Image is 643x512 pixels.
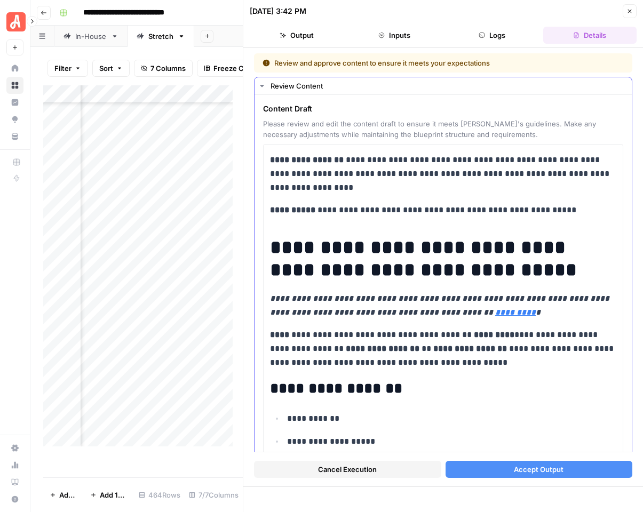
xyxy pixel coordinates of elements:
span: 7 Columns [150,63,186,74]
button: Filter [47,60,88,77]
button: Workspace: Angi [6,9,23,35]
button: Add 10 Rows [84,486,134,503]
button: Cancel Execution [254,461,441,478]
button: Freeze Columns [197,60,275,77]
span: Content Draft [263,103,623,114]
div: In-House [75,31,107,42]
a: Home [6,60,23,77]
a: Usage [6,457,23,474]
div: Review and approve content to ensure it meets your expectations [263,58,557,68]
button: Output [250,27,343,44]
img: Angi Logo [6,12,26,31]
button: Sort [92,60,130,77]
a: In-House [54,26,128,47]
button: Logs [446,27,539,44]
a: Browse [6,77,23,94]
a: Learning Hub [6,474,23,491]
a: Opportunities [6,111,23,128]
span: Cancel Execution [318,464,377,475]
span: Freeze Columns [213,63,268,74]
a: Settings [6,439,23,457]
div: 7/7 Columns [185,486,243,503]
button: 7 Columns [134,60,193,77]
span: Please review and edit the content draft to ensure it meets [PERSON_NAME]'s guidelines. Make any ... [263,118,623,140]
button: Details [543,27,637,44]
span: Add Row [59,490,77,500]
a: Insights [6,94,23,111]
div: [DATE] 3:42 PM [250,6,306,17]
a: Your Data [6,128,23,145]
button: Review Content [255,77,632,94]
div: Review Content [271,81,625,91]
span: Accept Output [514,464,563,475]
span: Sort [99,63,113,74]
span: Add 10 Rows [100,490,128,500]
button: Help + Support [6,491,23,508]
button: Inputs [347,27,441,44]
button: Accept Output [446,461,633,478]
button: Add Row [43,486,84,503]
span: Filter [54,63,72,74]
div: 464 Rows [134,486,185,503]
div: Stretch [148,31,173,42]
a: Stretch [128,26,194,47]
